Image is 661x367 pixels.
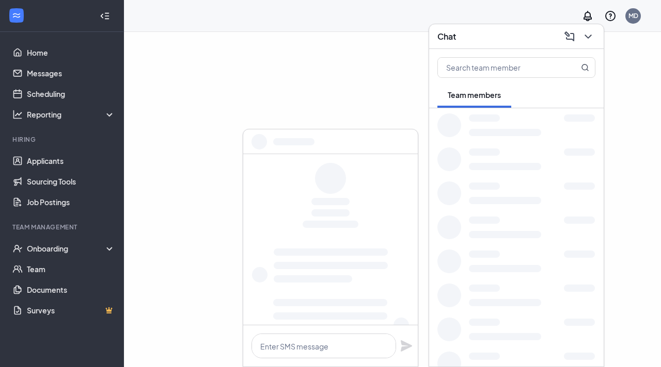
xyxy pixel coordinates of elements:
div: Onboarding [27,243,116,254]
h3: Chat [437,31,456,42]
a: Home [27,42,115,63]
svg: WorkstreamLogo [11,10,22,21]
div: Reporting [27,109,116,120]
svg: Plane [400,340,413,352]
div: Hiring [12,135,113,144]
a: Sourcing Tools [27,171,115,192]
input: Search team member [438,58,560,77]
a: Team [27,259,115,279]
a: Applicants [27,151,115,171]
span: Team members [448,90,501,99]
div: MD [628,11,638,20]
svg: Collapse [100,11,110,21]
a: SurveysCrown [27,300,115,321]
svg: UserCheck [12,243,23,254]
button: ChevronDown [579,28,595,45]
svg: ChevronDown [582,30,594,43]
svg: Analysis [12,109,23,120]
button: ComposeMessage [560,28,577,45]
svg: MagnifyingGlass [581,63,589,72]
div: Team Management [12,223,113,231]
a: Documents [27,279,115,300]
svg: QuestionInfo [604,10,617,22]
svg: Notifications [581,10,594,22]
a: Scheduling [27,84,115,104]
svg: ComposeMessage [563,30,576,43]
a: Job Postings [27,192,115,212]
a: Messages [27,63,115,84]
